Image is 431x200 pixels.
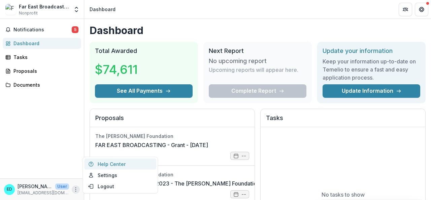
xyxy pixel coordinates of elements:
[209,47,306,55] h2: Next Report
[72,185,80,194] button: More
[5,4,16,15] img: Far East Broadcasting
[323,57,420,82] h3: Keep your information up-to-date on Temelio to ensure a fast and easy application process.
[90,6,115,13] div: Dashboard
[13,27,72,33] span: Notifications
[7,187,12,192] div: Esther Dixon
[3,65,81,77] a: Proposals
[323,47,420,55] h2: Update your information
[95,60,145,79] h3: $74,611
[13,67,76,75] div: Proposals
[399,3,412,16] button: Partners
[95,114,249,127] h2: Proposals
[13,40,76,47] div: Dashboard
[19,3,69,10] div: Far East Broadcasting
[209,66,298,74] p: Upcoming reports will appear here.
[3,52,81,63] a: Tasks
[19,10,38,16] span: Nonprofit
[209,57,267,65] h3: No upcoming report
[55,183,69,190] p: User
[18,190,69,196] p: [EMAIL_ADDRESS][DOMAIN_NAME]
[415,3,428,16] button: Get Help
[3,38,81,49] a: Dashboard
[3,24,81,35] button: Notifications5
[18,183,53,190] p: [PERSON_NAME]
[13,54,76,61] div: Tasks
[72,3,81,16] button: Open entity switcher
[95,141,208,149] a: FAR EAST BROADCASTING - Grant - [DATE]
[95,47,193,55] h2: Total Awarded
[95,84,193,98] button: See All Payments
[322,191,365,199] p: No tasks to show
[95,179,329,188] a: Far East Broadcasting - 2023 - The [PERSON_NAME] Foundation Grant Proposal Application
[13,81,76,88] div: Documents
[90,24,426,36] h1: Dashboard
[3,79,81,90] a: Documents
[72,26,78,33] span: 5
[87,4,118,14] nav: breadcrumb
[266,114,420,127] h2: Tasks
[323,84,420,98] a: Update Information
